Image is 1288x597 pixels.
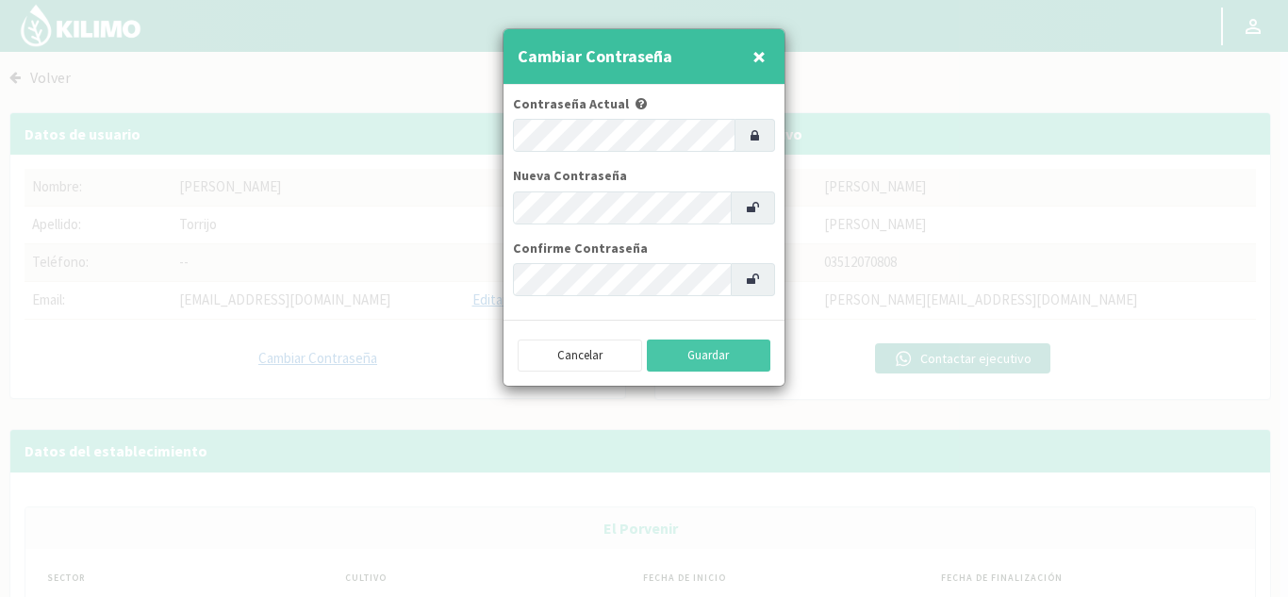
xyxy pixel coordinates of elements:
[647,340,771,372] button: Guardar
[513,239,648,258] label: Confirme Contraseña
[513,94,629,114] label: Contraseña Actual
[513,166,627,186] label: Nueva Contraseña
[518,43,672,70] h4: Cambiar Contraseña
[752,41,766,72] span: ×
[518,340,642,372] button: Cancelar
[748,38,770,75] button: Close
